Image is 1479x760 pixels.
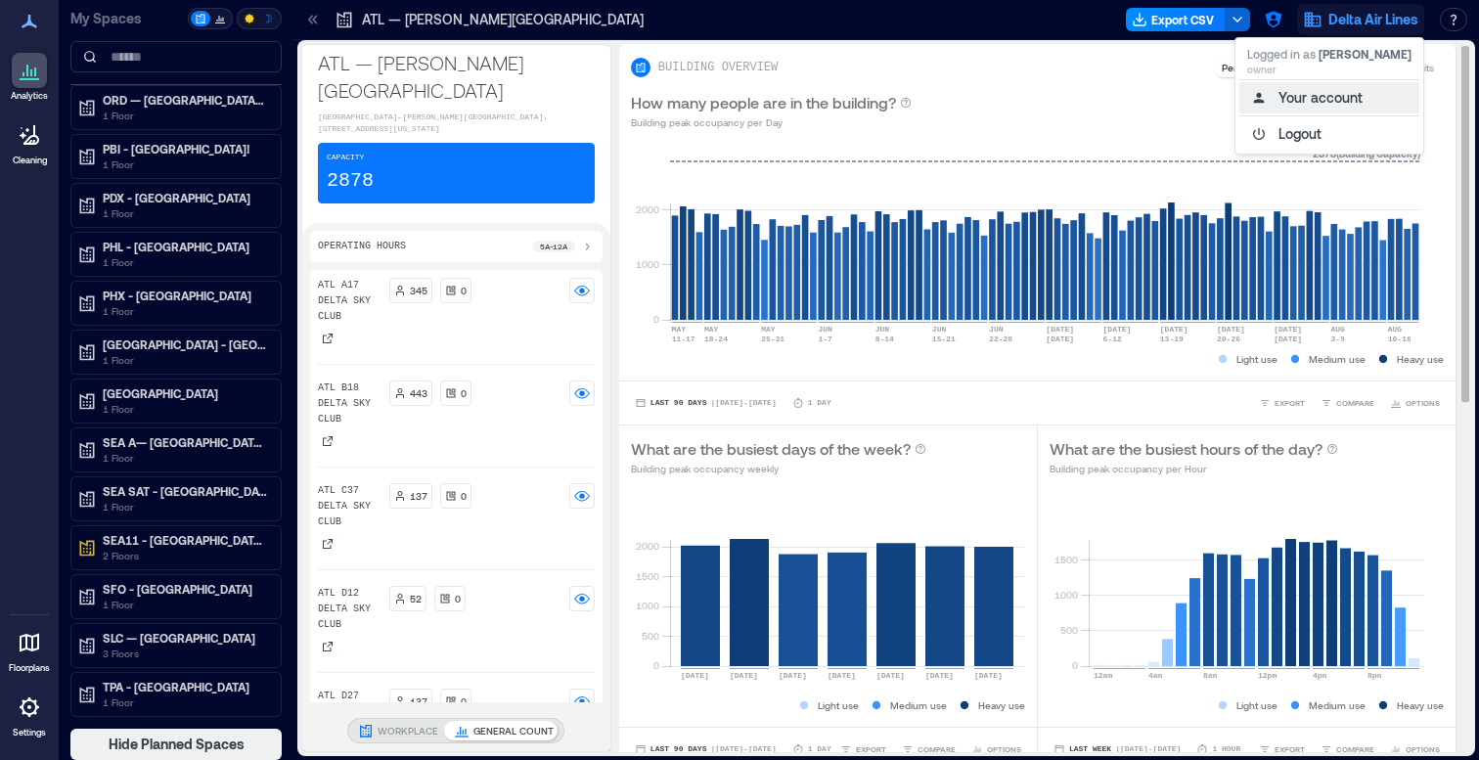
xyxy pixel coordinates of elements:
[103,141,267,156] p: PBI - [GEOGRAPHIC_DATA]!
[70,9,184,28] p: My Spaces
[1328,10,1418,29] span: Delta Air Lines
[6,684,53,744] a: Settings
[410,385,427,401] p: 443
[1319,47,1412,61] span: [PERSON_NAME]
[103,336,267,352] p: [GEOGRAPHIC_DATA] - [GEOGRAPHIC_DATA]
[5,47,54,108] a: Analytics
[461,488,467,504] p: 0
[1386,393,1444,413] button: OPTIONS
[103,254,267,270] p: 1 Floor
[1203,671,1218,680] text: 8am
[318,586,381,633] p: ATL D12 Delta Sky Club
[808,397,831,409] p: 1 Day
[103,532,267,548] p: SEA11 - [GEOGRAPHIC_DATA]-[GEOGRAPHIC_DATA]
[1406,397,1440,409] span: OPTIONS
[978,697,1025,713] p: Heavy use
[1217,325,1245,334] text: [DATE]
[103,190,267,205] p: PDX - [GEOGRAPHIC_DATA]
[974,671,1003,680] text: [DATE]
[1336,397,1374,409] span: COMPARE
[1397,351,1444,367] p: Heavy use
[1309,351,1366,367] p: Medium use
[874,325,889,334] text: JUN
[1247,46,1412,62] p: Logged in as
[5,112,54,172] a: Cleaning
[1317,739,1378,759] button: COMPARE
[103,303,267,319] p: 1 Floor
[631,739,781,759] button: Last 90 Days |[DATE]-[DATE]
[1330,325,1345,334] text: AUG
[658,60,778,75] p: BUILDING OVERVIEW
[103,694,267,710] p: 1 Floor
[103,679,267,694] p: TPA - [GEOGRAPHIC_DATA]
[631,437,911,461] p: What are the busiest days of the week?
[410,488,427,504] p: 137
[1102,325,1131,334] text: [DATE]
[1388,335,1412,343] text: 10-16
[1222,60,1243,75] p: Peak
[932,325,947,334] text: JUN
[103,288,267,303] p: PHX - [GEOGRAPHIC_DATA]
[318,112,595,135] p: [GEOGRAPHIC_DATA]–[PERSON_NAME][GEOGRAPHIC_DATA], [STREET_ADDRESS][US_STATE]
[808,743,831,755] p: 1 Day
[70,729,282,760] button: Hide Planned Spaces
[653,313,659,325] tspan: 0
[103,597,267,612] p: 1 Floor
[461,385,467,401] p: 0
[989,335,1012,343] text: 22-28
[362,10,644,29] p: ATL — [PERSON_NAME][GEOGRAPHIC_DATA]
[730,671,758,680] text: [DATE]
[932,335,956,343] text: 15-21
[1212,743,1240,755] p: 1 Hour
[1236,351,1277,367] p: Light use
[828,671,856,680] text: [DATE]
[540,241,567,252] p: 5a - 12a
[103,434,267,450] p: SEA A— [GEOGRAPHIC_DATA]-[GEOGRAPHIC_DATA]
[1406,743,1440,755] span: OPTIONS
[1255,393,1309,413] button: EXPORT
[636,203,659,215] tspan: 2000
[9,662,50,674] p: Floorplans
[455,591,461,606] p: 0
[672,325,687,334] text: MAY
[473,723,554,738] p: GENERAL COUNT
[1046,335,1074,343] text: [DATE]
[1050,437,1322,461] p: What are the busiest hours of the day?
[3,619,56,680] a: Floorplans
[327,152,364,163] p: Capacity
[318,689,381,736] p: ATL D27 Delta Sky Club
[103,401,267,417] p: 1 Floor
[1397,697,1444,713] p: Heavy use
[103,450,267,466] p: 1 Floor
[874,335,893,343] text: 8-14
[13,155,47,166] p: Cleaning
[818,335,832,343] text: 1-7
[103,92,267,108] p: ORD — [GEOGRAPHIC_DATA][PERSON_NAME]
[672,335,695,343] text: 11-17
[761,325,776,334] text: MAY
[109,735,245,754] span: Hide Planned Spaces
[967,739,1025,759] button: OPTIONS
[925,671,954,680] text: [DATE]
[818,697,859,713] p: Light use
[1247,62,1412,77] p: owner
[318,49,595,104] p: ATL — [PERSON_NAME][GEOGRAPHIC_DATA]
[898,739,960,759] button: COMPARE
[103,548,267,563] p: 2 Floors
[653,659,659,671] tspan: 0
[1054,589,1078,601] tspan: 1000
[103,239,267,254] p: PHL - [GEOGRAPHIC_DATA]
[1386,739,1444,759] button: OPTIONS
[636,540,659,552] tspan: 2000
[1275,743,1305,755] span: EXPORT
[1102,335,1121,343] text: 6-12
[704,335,728,343] text: 18-24
[631,114,912,130] p: Building peak occupancy per Day
[989,325,1004,334] text: JUN
[410,591,422,606] p: 52
[631,461,926,476] p: Building peak occupancy weekly
[1313,671,1327,680] text: 4pm
[1094,671,1112,680] text: 12am
[13,727,46,738] p: Settings
[836,739,890,759] button: EXPORT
